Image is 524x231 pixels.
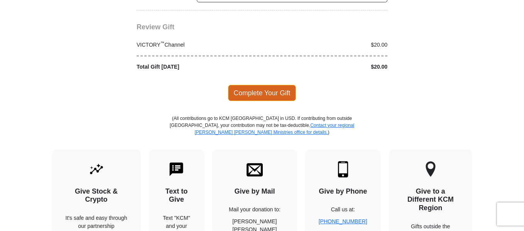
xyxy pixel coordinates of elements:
img: text-to-give.svg [168,161,184,177]
p: (All contributions go to KCM [GEOGRAPHIC_DATA] in USD. If contributing from outside [GEOGRAPHIC_D... [169,115,355,150]
img: give-by-stock.svg [88,161,105,177]
img: envelope.svg [247,161,263,177]
div: Total Gift [DATE] [133,63,262,71]
h4: Give to a Different KCM Region [402,187,459,212]
a: Contact your regional [PERSON_NAME] [PERSON_NAME] Ministries office for details. [194,123,354,135]
h4: Give by Phone [319,187,367,196]
a: [PHONE_NUMBER] [319,218,367,224]
img: other-region [425,161,436,177]
h4: Give Stock & Crypto [66,187,127,204]
div: VICTORY Channel [133,41,262,49]
div: $20.00 [262,41,392,49]
img: mobile.svg [335,161,351,177]
h4: Give by Mail [226,187,284,196]
div: $20.00 [262,63,392,71]
p: Call us at: [319,206,367,214]
span: Complete Your Gift [228,85,296,101]
p: Mail your donation to: [226,206,284,214]
h4: Text to Give [162,187,191,204]
sup: ™ [161,40,165,45]
span: Review Gift [137,23,174,31]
